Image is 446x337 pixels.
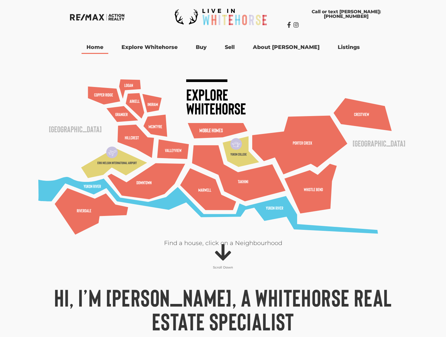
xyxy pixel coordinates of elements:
[186,85,228,104] text: Explore
[48,285,398,333] h1: Hi, I’m [PERSON_NAME], a Whitehorse Real Estate Specialist
[287,6,405,22] a: Call or text [PERSON_NAME]: [PHONE_NUMBER]
[248,41,325,54] a: About [PERSON_NAME]
[82,41,108,54] a: Home
[38,239,408,248] p: Find a house, click on a Neighbourhood
[191,41,212,54] a: Buy
[199,127,223,133] text: Mobile Homes
[42,41,405,54] nav: Menu
[49,124,102,134] text: [GEOGRAPHIC_DATA]
[117,41,183,54] a: Explore Whitehorse
[353,138,405,148] text: [GEOGRAPHIC_DATA]
[333,41,365,54] a: Listings
[294,9,399,19] span: Call or text [PERSON_NAME]: [PHONE_NUMBER]
[186,99,246,118] text: Whitehorse
[220,41,240,54] a: Sell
